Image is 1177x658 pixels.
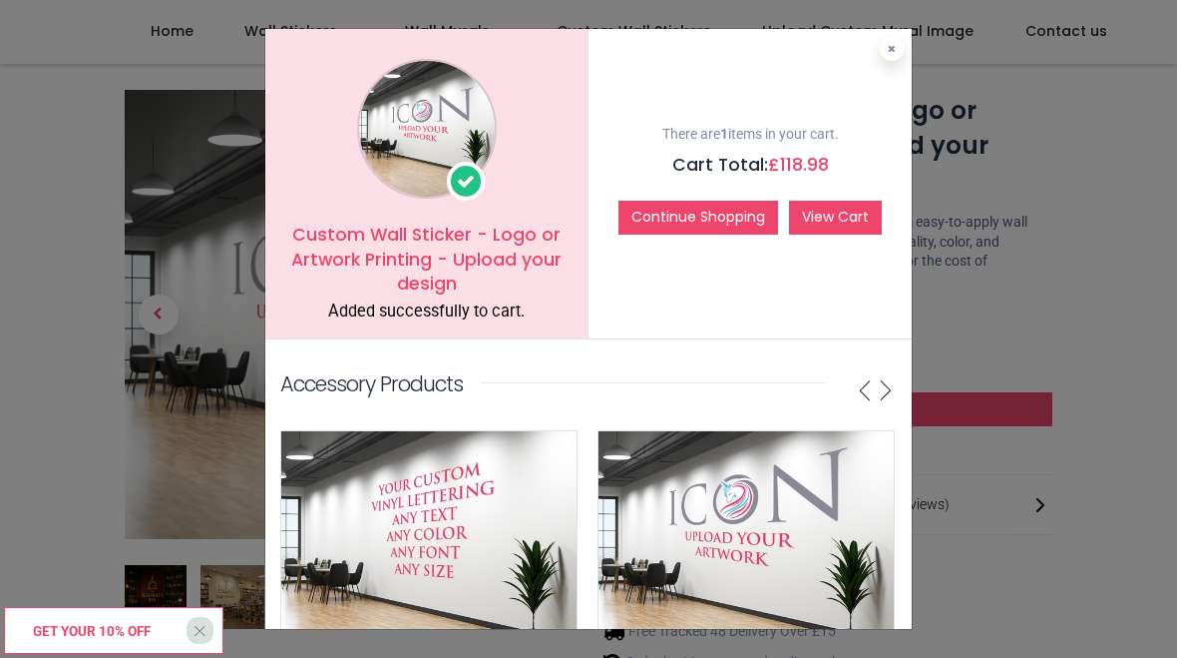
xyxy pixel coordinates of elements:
p: There are items in your cart. [603,125,897,145]
h5: Cart Total: [603,153,897,178]
img: image_512 [598,431,894,646]
span: Get your 10% off [33,623,151,639]
span: X [194,618,206,643]
h5: Custom Wall Sticker - Logo or Artwork Printing - Upload your design [280,223,573,297]
button: Continue Shopping [618,201,778,235]
b: 1 [720,126,728,142]
img: image_1024 [357,59,497,199]
p: Accessory Products [280,369,463,398]
img: image_512 [281,431,577,646]
a: View Cart [789,201,882,235]
span: 118.98 [780,153,829,177]
div: Added successfully to cart. [280,301,573,324]
span: £ [768,153,829,177]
